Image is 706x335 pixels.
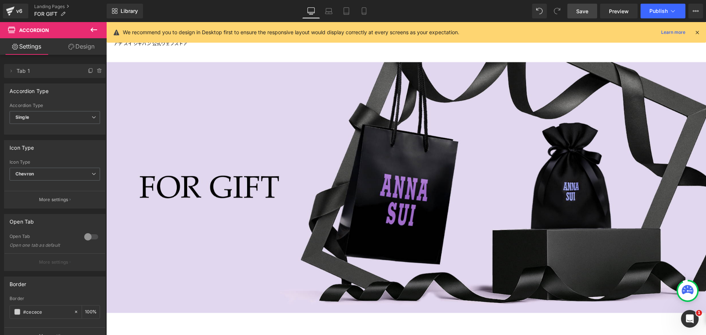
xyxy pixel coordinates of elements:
[39,259,68,265] p: More settings
[576,7,588,15] span: Save
[600,4,638,18] a: Preview
[107,4,143,18] a: New Library
[10,84,49,94] div: Accordion Type
[355,4,373,18] a: Mobile
[10,140,34,151] div: Icon Type
[10,103,100,108] div: Accordion Type
[39,196,68,203] p: More settings
[34,4,107,10] a: Landing Pages
[82,306,100,318] div: %
[338,4,355,18] a: Tablet
[3,4,28,18] a: v6
[15,171,34,177] b: Chevron
[10,214,34,225] div: Open Tab
[696,310,702,316] span: 1
[23,308,70,316] input: Color
[550,4,564,18] button: Redo
[649,8,668,14] span: Publish
[681,310,699,328] iframe: Intercom live chat
[10,277,26,287] div: Border
[7,18,81,25] a: アナ スイ ジャパン 公式ウェブストア
[688,4,703,18] button: More
[19,27,49,33] span: Accordion
[532,4,547,18] button: Undo
[10,160,100,165] div: Icon Type
[641,4,685,18] button: Publish
[121,8,138,14] span: Library
[10,296,100,301] div: Border
[320,4,338,18] a: Laptop
[302,4,320,18] a: Desktop
[658,28,688,37] a: Learn more
[4,191,105,208] button: More settings
[10,234,77,241] div: Open Tab
[34,11,57,17] span: FOR GIFT
[10,243,76,248] div: Open one tab as default
[4,253,105,271] button: More settings
[17,64,78,78] span: Tab 1
[55,38,108,55] a: Design
[15,6,24,16] div: v6
[123,28,459,36] p: We recommend you to design in Desktop first to ensure the responsive layout would display correct...
[609,7,629,15] span: Preview
[221,311,379,324] strong: 大切な方へのギフトにご利用いただける
[15,114,29,120] b: Single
